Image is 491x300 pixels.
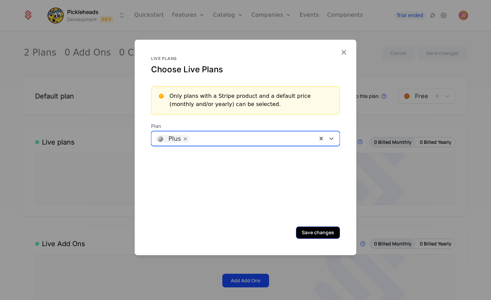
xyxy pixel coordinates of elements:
[169,92,334,108] div: Only plans with a Stripe product and a default price (monthly and/or yearly) can be selected.
[296,226,340,239] button: Save changes
[181,135,190,142] div: Remove [object Object]
[151,64,340,75] div: Choose Live Plans
[168,136,181,142] div: Plus
[151,123,340,130] span: Plan
[151,56,340,61] div: Live plans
